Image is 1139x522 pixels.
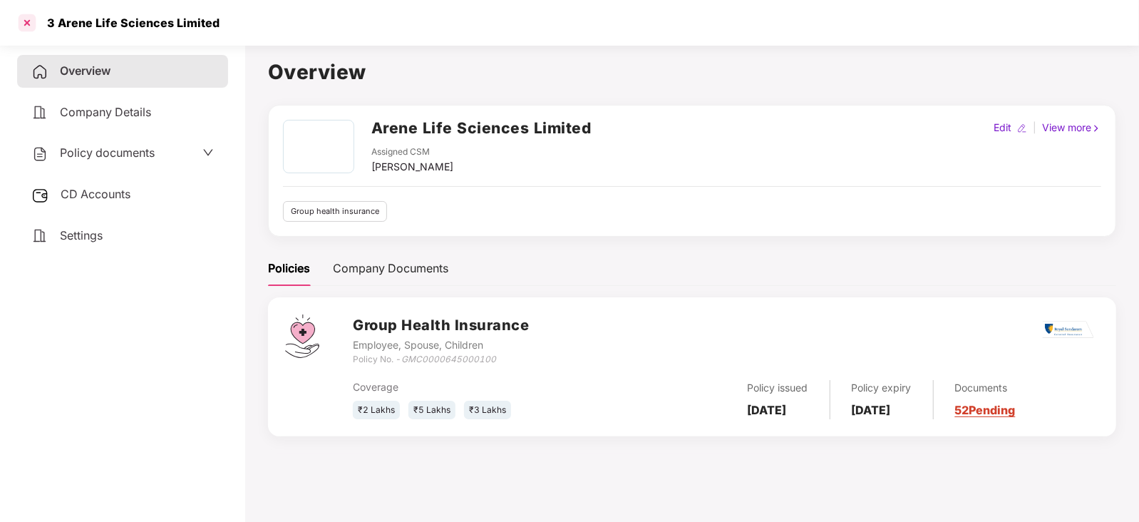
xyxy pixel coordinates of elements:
div: ₹5 Lakhs [408,401,455,420]
span: Settings [60,228,103,242]
img: editIcon [1017,123,1027,133]
div: Policies [268,260,310,277]
img: svg+xml;base64,PHN2ZyB3aWR0aD0iMjUiIGhlaWdodD0iMjQiIHZpZXdCb3g9IjAgMCAyNSAyNCIgZmlsbD0ibm9uZSIgeG... [31,187,49,204]
span: Overview [60,63,110,78]
div: Group health insurance [283,201,387,222]
div: Documents [955,380,1016,396]
img: svg+xml;base64,PHN2ZyB4bWxucz0iaHR0cDovL3d3dy53My5vcmcvMjAwMC9zdmciIHdpZHRoPSI0Ny43MTQiIGhlaWdodD... [285,314,319,358]
div: 3 Arene Life Sciences Limited [38,16,220,30]
span: Policy documents [60,145,155,160]
div: Coverage [353,379,602,395]
div: Policy issued [748,380,808,396]
div: View more [1039,120,1104,135]
div: ₹3 Lakhs [464,401,511,420]
b: [DATE] [852,403,891,417]
div: Policy No. - [353,353,529,367]
div: Edit [991,120,1014,135]
img: svg+xml;base64,PHN2ZyB4bWxucz0iaHR0cDovL3d3dy53My5vcmcvMjAwMC9zdmciIHdpZHRoPSIyNCIgaGVpZ2h0PSIyNC... [31,104,48,121]
span: Company Details [60,105,151,119]
h2: Arene Life Sciences Limited [371,116,592,140]
a: 52 Pending [955,403,1016,417]
span: down [202,147,214,158]
img: svg+xml;base64,PHN2ZyB4bWxucz0iaHR0cDovL3d3dy53My5vcmcvMjAwMC9zdmciIHdpZHRoPSIyNCIgaGVpZ2h0PSIyNC... [31,145,48,163]
img: rsi.png [1043,321,1094,339]
b: [DATE] [748,403,787,417]
div: Policy expiry [852,380,912,396]
div: Employee, Spouse, Children [353,337,529,353]
img: svg+xml;base64,PHN2ZyB4bWxucz0iaHR0cDovL3d3dy53My5vcmcvMjAwMC9zdmciIHdpZHRoPSIyNCIgaGVpZ2h0PSIyNC... [31,227,48,245]
div: [PERSON_NAME] [371,159,453,175]
img: svg+xml;base64,PHN2ZyB4bWxucz0iaHR0cDovL3d3dy53My5vcmcvMjAwMC9zdmciIHdpZHRoPSIyNCIgaGVpZ2h0PSIyNC... [31,63,48,81]
div: Company Documents [333,260,448,277]
h3: Group Health Insurance [353,314,529,337]
span: CD Accounts [61,187,130,201]
div: ₹2 Lakhs [353,401,400,420]
h1: Overview [268,56,1116,88]
div: | [1030,120,1039,135]
i: GMC0000645000100 [401,354,496,364]
div: Assigned CSM [371,145,453,159]
img: rightIcon [1091,123,1101,133]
